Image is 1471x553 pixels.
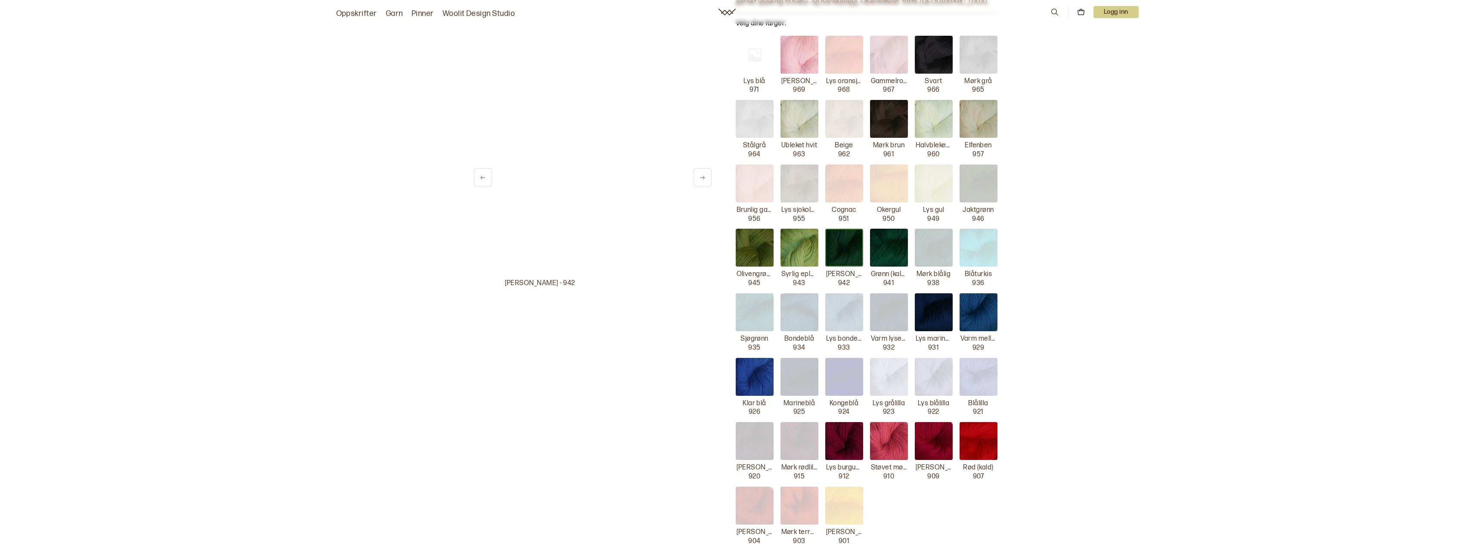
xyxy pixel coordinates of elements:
[737,528,773,537] p: [PERSON_NAME]
[737,270,773,279] p: Olivengrønn
[928,344,939,353] p: 931
[870,165,908,202] img: Okergul
[972,150,984,159] p: 957
[871,463,907,472] p: Støvet mørk rosa
[780,100,818,138] img: Ubleket hvit
[963,463,994,472] p: Rød (kald)
[883,279,894,288] p: 941
[780,229,818,267] img: Syrlig eplegrønn
[973,472,984,482] p: 907
[915,358,953,396] img: Lys blålilla
[883,150,894,159] p: 961
[1093,6,1139,18] p: Logg inn
[915,100,953,138] img: Halvbleket hvit
[505,90,681,265] img: Bilde av garn
[960,422,997,460] img: Rød (kald)
[960,358,997,396] img: Blålilla
[871,335,907,344] p: Varm lyseblå
[736,422,774,460] img: Mørk aubergine
[960,36,997,74] img: Mørk grå
[968,399,988,408] p: Blålilla
[883,215,895,224] p: 950
[793,537,805,546] p: 903
[386,8,403,20] a: Garn
[826,335,862,344] p: Lys bondeblå
[838,279,850,288] p: 942
[781,141,818,150] p: Ubleket hvit
[826,77,862,86] p: Lys oransjerød
[870,36,908,74] img: Gammelrosa
[781,206,818,215] p: Lys sjokoladebrun
[826,528,862,537] p: [PERSON_NAME]
[923,206,944,215] p: Lys gul
[781,77,818,86] p: [PERSON_NAME]
[736,36,774,74] img: Lys blå
[883,408,895,417] p: 923
[838,408,849,417] p: 924
[883,344,895,353] p: 932
[927,279,939,288] p: 938
[839,472,849,482] p: 912
[793,344,805,353] p: 934
[915,36,953,74] img: Svart
[748,537,760,546] p: 904
[916,141,952,150] p: Halvbleket hvit
[825,358,863,396] img: Kongeblå
[780,487,818,525] img: Mørk terracottarød
[877,206,901,215] p: Okergul
[718,9,736,16] a: Woolit
[915,165,953,202] img: Lys gul
[927,150,939,159] p: 960
[870,293,908,331] img: Varm lyseblå
[838,150,850,159] p: 962
[963,206,994,215] p: Jaktgrønn
[737,206,773,215] p: Brunlig gammelrosa
[825,487,863,525] img: Klar ren gul
[784,399,815,408] p: Marineblå
[972,279,984,288] p: 936
[883,86,894,95] p: 967
[870,100,908,138] img: Mørk brun
[749,472,760,482] p: 920
[784,335,814,344] p: Bondeblå
[736,358,774,396] img: Klar blå
[928,408,939,417] p: 922
[972,215,984,224] p: 946
[838,86,850,95] p: 968
[749,408,760,417] p: 926
[972,344,984,353] p: 929
[736,165,774,202] img: Brunlig gammelrosa
[917,270,951,279] p: Mørk blålig
[871,77,907,86] p: Gammelrosa
[749,86,759,95] p: 971
[925,77,942,86] p: Svart
[965,141,992,150] p: Elfenben
[825,422,863,460] img: Lys burgunderrød
[743,141,766,150] p: Stålgrå
[972,86,984,95] p: 965
[826,270,862,279] p: [PERSON_NAME]
[780,165,818,202] img: Lys sjokoladebrun
[915,422,953,460] img: Mørk roserød
[870,229,908,267] img: Grønn (kald)
[915,293,953,331] img: Lys marineblå
[832,206,856,215] p: Cognac
[964,77,992,86] p: Mørk grå
[793,215,805,224] p: 955
[825,293,863,331] img: Lys bondeblå
[873,399,905,408] p: Lys grålilla
[505,279,681,288] p: [PERSON_NAME] - 942
[960,229,997,267] img: Blåturkis
[748,150,760,159] p: 964
[839,215,849,224] p: 951
[1093,6,1139,18] button: User dropdown
[927,472,939,482] p: 909
[793,408,805,417] p: 925
[825,36,863,74] img: Lys oransjerød
[835,141,853,150] p: Beige
[794,472,805,482] p: 915
[793,279,805,288] p: 943
[443,8,515,20] a: Woolit Design Studio
[736,100,774,138] img: Stålgrå
[748,215,760,224] p: 956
